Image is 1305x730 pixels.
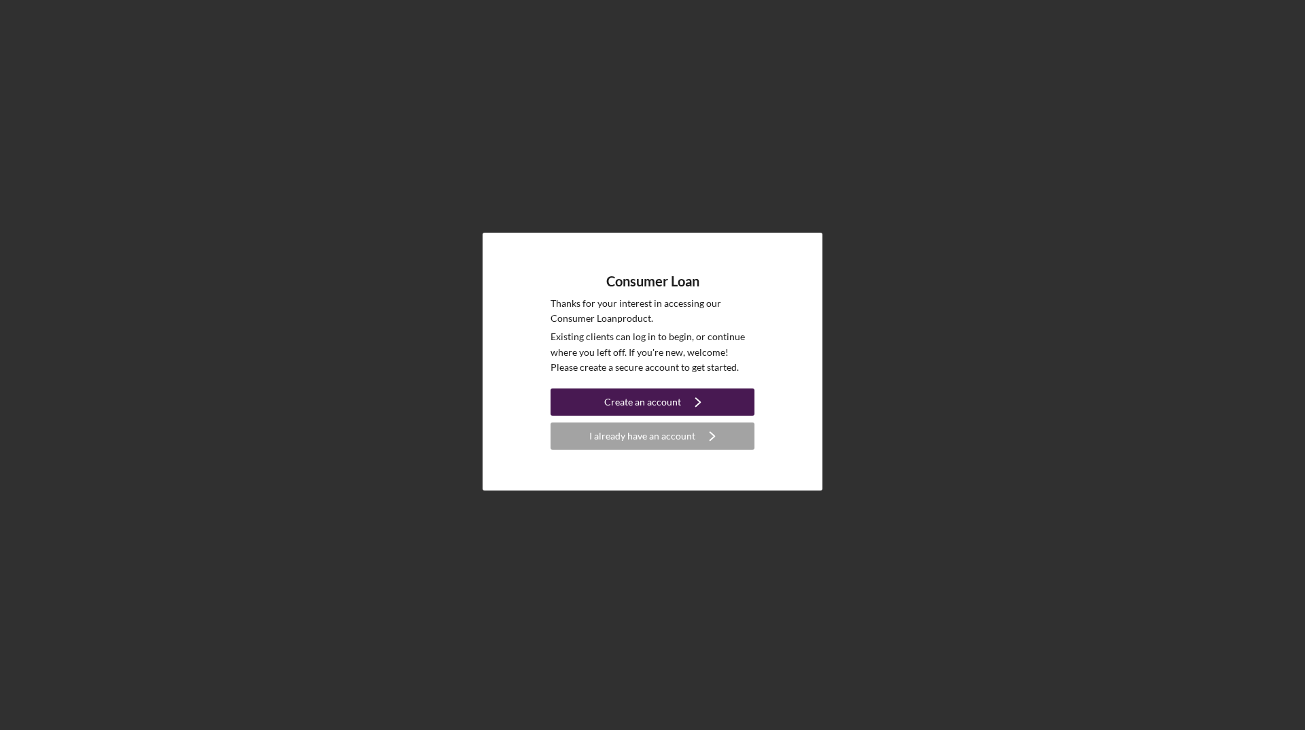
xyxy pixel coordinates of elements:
[551,422,754,450] button: I already have an account
[606,273,699,289] h4: Consumer Loan
[551,388,754,416] button: Create an account
[589,422,695,450] div: I already have an account
[551,329,754,375] p: Existing clients can log in to begin, or continue where you left off. If you're new, welcome! Ple...
[551,388,754,419] a: Create an account
[551,296,754,327] p: Thanks for your interest in accessing our Consumer Loan product.
[604,388,681,416] div: Create an account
